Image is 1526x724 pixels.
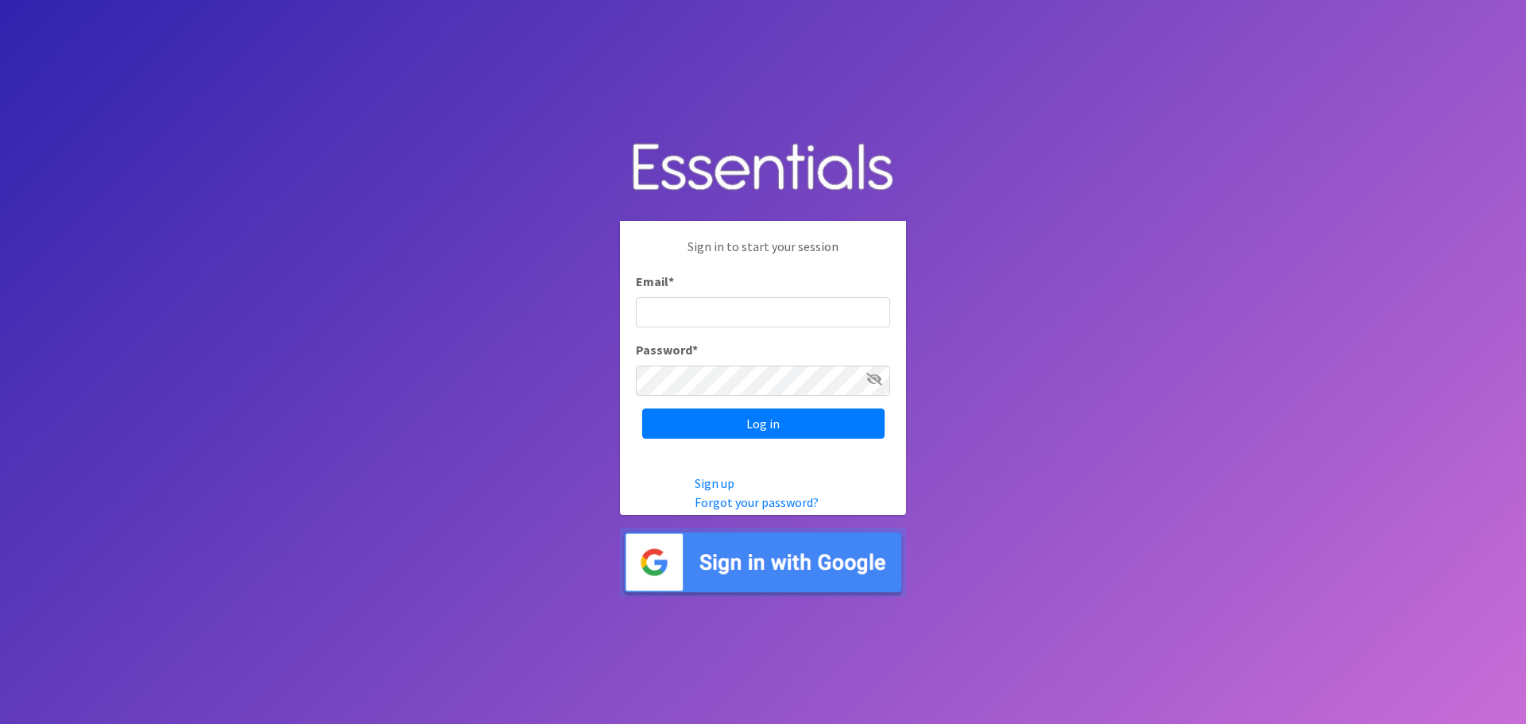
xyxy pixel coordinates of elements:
[668,273,674,289] abbr: required
[636,272,674,291] label: Email
[636,237,890,272] p: Sign in to start your session
[636,340,698,359] label: Password
[692,342,698,358] abbr: required
[695,475,734,491] a: Sign up
[620,127,906,209] img: Human Essentials
[620,528,906,597] img: Sign in with Google
[642,408,885,439] input: Log in
[695,494,819,510] a: Forgot your password?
